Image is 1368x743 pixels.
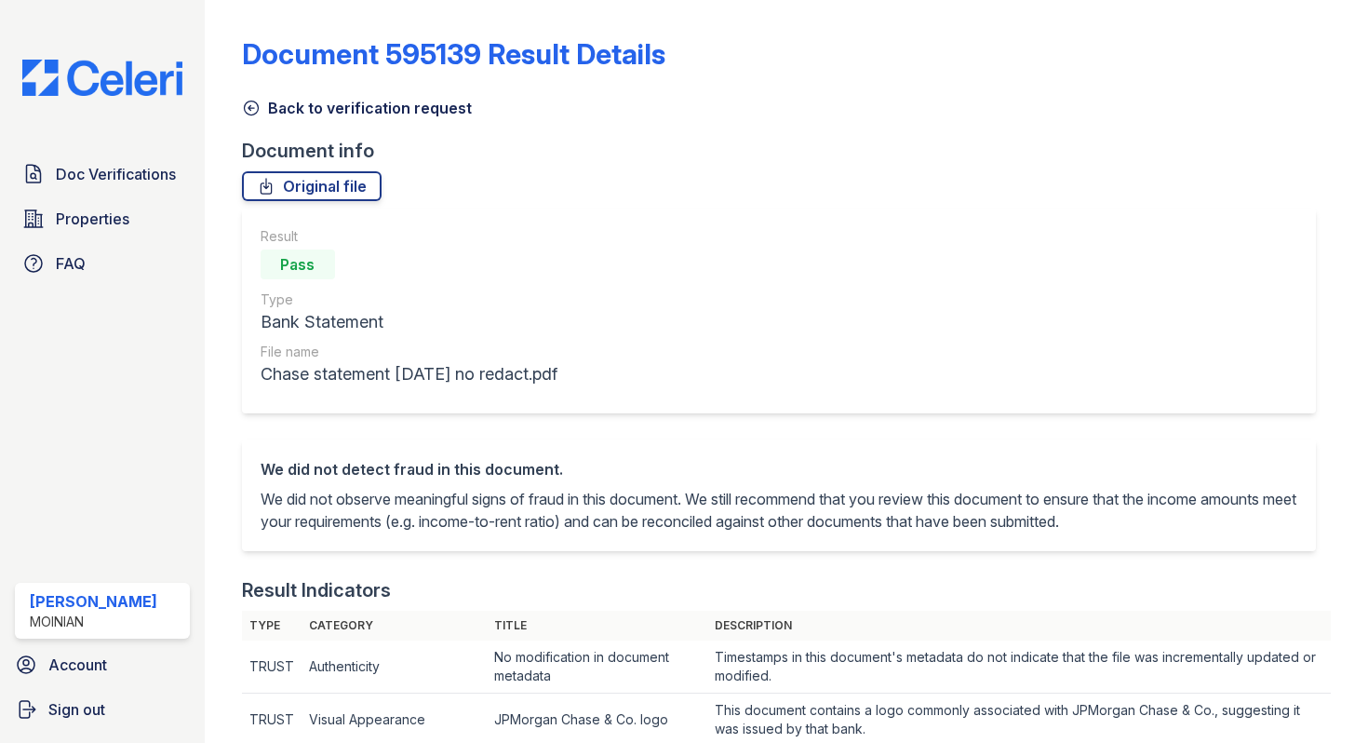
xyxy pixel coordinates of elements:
[261,309,557,335] div: Bank Statement
[30,590,157,613] div: [PERSON_NAME]
[48,654,107,676] span: Account
[302,611,487,641] th: Category
[15,200,190,237] a: Properties
[48,698,105,721] span: Sign out
[261,250,335,279] div: Pass
[707,611,1332,641] th: Description
[261,343,557,361] div: File name
[487,641,706,694] td: No modification in document metadata
[7,60,197,96] img: CE_Logo_Blue-a8612792a0a2168367f1c8372b55b34899dd931a85d93a1a3d3e32e68fde9ad4.png
[242,97,472,119] a: Back to verification request
[15,245,190,282] a: FAQ
[7,691,197,728] a: Sign out
[302,641,487,694] td: Authenticity
[56,252,86,275] span: FAQ
[261,458,1297,480] div: We did not detect fraud in this document.
[56,163,176,185] span: Doc Verifications
[707,641,1332,694] td: Timestamps in this document's metadata do not indicate that the file was incrementally updated or...
[242,138,1331,164] div: Document info
[242,37,665,71] a: Document 595139 Result Details
[487,611,706,641] th: Title
[7,646,197,683] a: Account
[242,171,382,201] a: Original file
[242,641,302,694] td: TRUST
[15,155,190,193] a: Doc Verifications
[261,227,557,246] div: Result
[242,577,391,603] div: Result Indicators
[261,361,557,387] div: Chase statement [DATE] no redact.pdf
[261,488,1297,533] p: We did not observe meaningful signs of fraud in this document. We still recommend that you review...
[56,208,129,230] span: Properties
[242,611,302,641] th: Type
[30,613,157,631] div: Moinian
[261,290,557,309] div: Type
